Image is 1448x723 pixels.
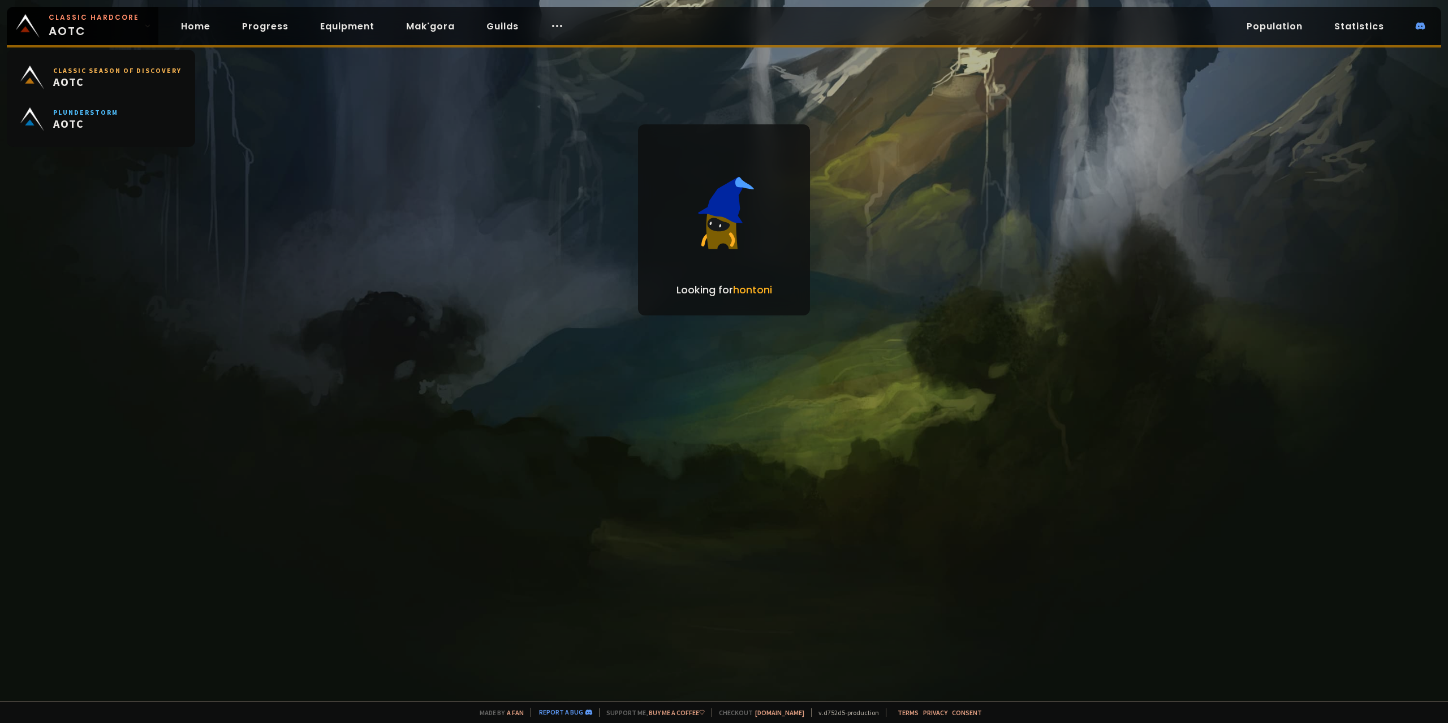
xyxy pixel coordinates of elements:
a: Consent [952,708,982,717]
a: Guilds [477,15,528,38]
a: Equipment [311,15,383,38]
span: v. d752d5 - production [811,708,879,717]
a: a fan [507,708,524,717]
span: hontoni [733,283,772,297]
small: Classic Hardcore [49,12,139,23]
a: Mak'gora [397,15,464,38]
small: Classic Season of Discovery [53,66,182,75]
p: Looking for [676,282,772,297]
a: Home [172,15,219,38]
span: AOTC [49,12,139,40]
a: Privacy [923,708,947,717]
span: AOTC [53,75,182,89]
span: AOTC [53,116,118,131]
span: Support me, [599,708,705,717]
a: Statistics [1325,15,1393,38]
a: Population [1238,15,1312,38]
a: Progress [233,15,298,38]
span: Made by [473,708,524,717]
a: PlunderstormAOTC [14,98,188,140]
a: Classic Season of DiscoveryAOTC [14,57,188,98]
a: [DOMAIN_NAME] [755,708,804,717]
span: Checkout [712,708,804,717]
small: Plunderstorm [53,108,118,116]
a: Report a bug [539,708,583,716]
a: Terms [898,708,919,717]
a: Buy me a coffee [649,708,705,717]
a: Classic HardcoreAOTC [7,7,158,45]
